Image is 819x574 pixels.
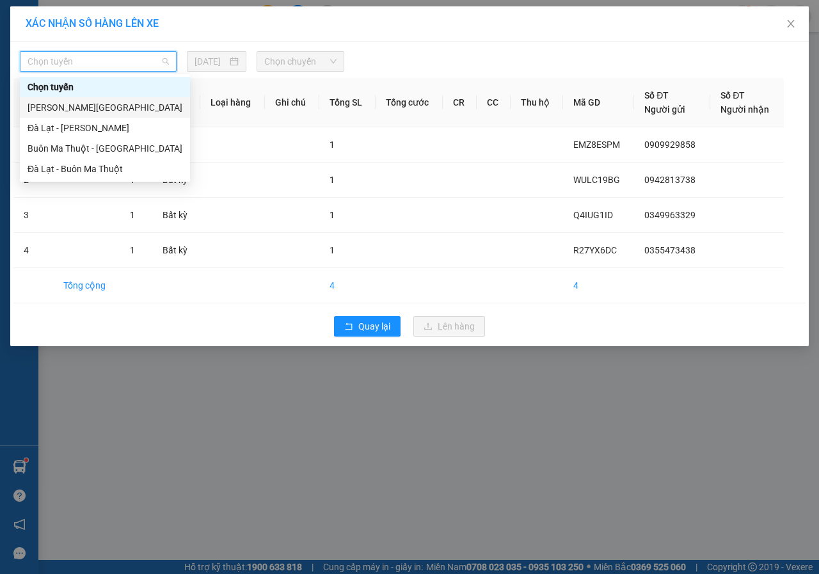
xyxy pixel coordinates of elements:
[20,118,190,138] div: Đà Lạt - Gia Lai
[330,245,335,255] span: 1
[644,104,685,115] span: Người gửi
[644,175,696,185] span: 0942813738
[477,78,511,127] th: CC
[28,100,182,115] div: [PERSON_NAME][GEOGRAPHIC_DATA]
[644,140,696,150] span: 0909929858
[644,90,669,100] span: Số ĐT
[358,319,390,333] span: Quay lại
[13,198,53,233] td: 3
[13,78,53,127] th: STT
[720,90,745,100] span: Số ĐT
[786,19,796,29] span: close
[265,78,319,127] th: Ghi chú
[28,141,182,155] div: Buôn Ma Thuột - [GEOGRAPHIC_DATA]
[152,233,200,268] td: Bất kỳ
[344,322,353,332] span: rollback
[413,316,485,337] button: uploadLên hàng
[330,210,335,220] span: 1
[200,78,265,127] th: Loại hàng
[443,78,477,127] th: CR
[334,316,401,337] button: rollbackQuay lại
[13,233,53,268] td: 4
[720,104,769,115] span: Người nhận
[28,162,182,176] div: Đà Lạt - Buôn Ma Thuột
[130,245,135,255] span: 1
[20,138,190,159] div: Buôn Ma Thuột - Đà Lạt
[563,78,634,127] th: Mã GD
[130,210,135,220] span: 1
[20,97,190,118] div: Gia Lai - Đà Lạt
[26,17,159,29] span: XÁC NHẬN SỐ HÀNG LÊN XE
[563,268,634,303] td: 4
[20,77,190,97] div: Chọn tuyến
[511,78,563,127] th: Thu hộ
[573,140,620,150] span: EMZ8ESPM
[376,78,443,127] th: Tổng cước
[28,80,182,94] div: Chọn tuyến
[330,140,335,150] span: 1
[644,245,696,255] span: 0355473438
[319,78,376,127] th: Tổng SL
[573,210,613,220] span: Q4IUG1ID
[195,54,227,68] input: 13/08/2025
[28,52,169,71] span: Chọn tuyến
[152,198,200,233] td: Bất kỳ
[13,127,53,163] td: 1
[330,175,335,185] span: 1
[13,163,53,198] td: 2
[319,268,376,303] td: 4
[773,6,809,42] button: Close
[28,121,182,135] div: Đà Lạt - [PERSON_NAME]
[573,175,620,185] span: WULC19BG
[20,159,190,179] div: Đà Lạt - Buôn Ma Thuột
[573,245,617,255] span: R27YX6DC
[53,268,120,303] td: Tổng cộng
[644,210,696,220] span: 0349963329
[264,52,336,71] span: Chọn chuyến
